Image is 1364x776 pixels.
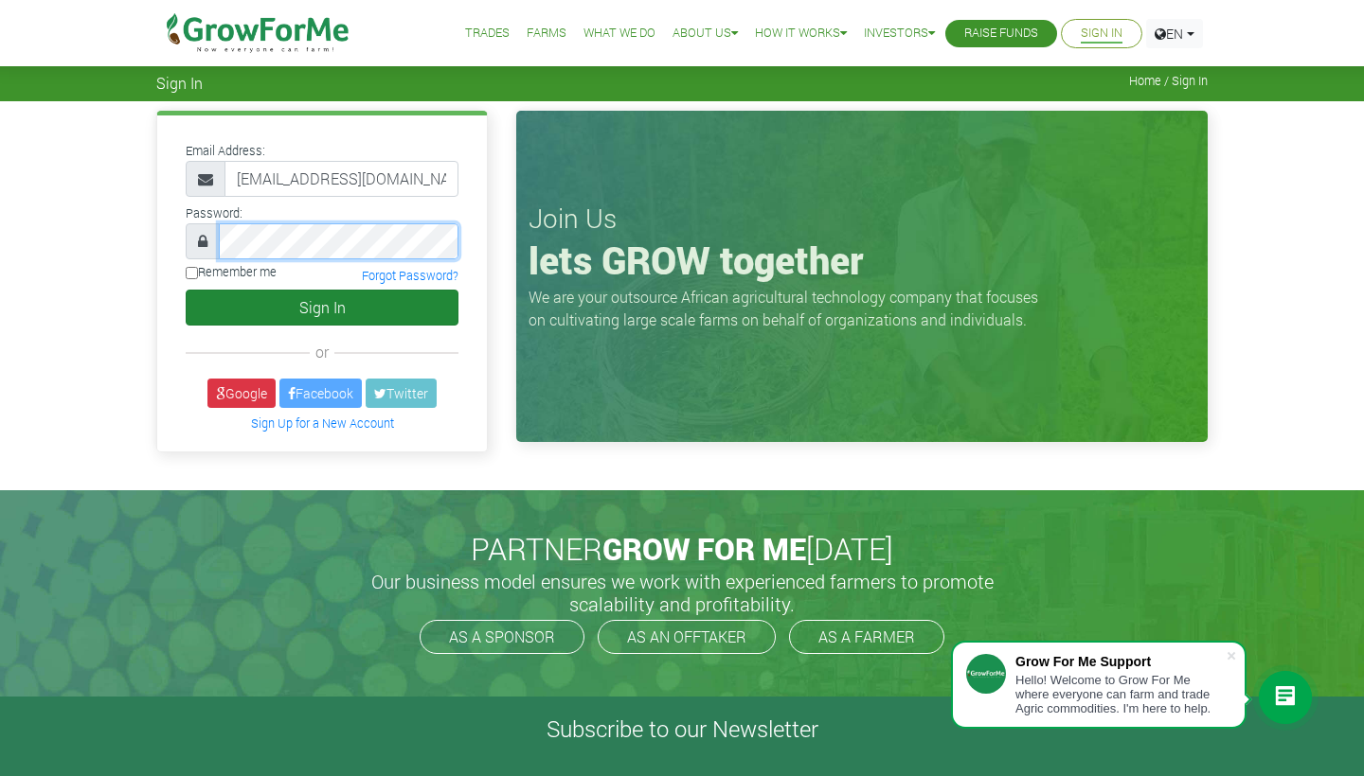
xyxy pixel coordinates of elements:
input: Email Address [224,161,458,197]
a: Sign In [1081,24,1122,44]
a: AS A SPONSOR [420,620,584,654]
a: Trades [465,24,510,44]
h2: PARTNER [DATE] [164,531,1200,567]
div: Hello! Welcome to Grow For Me where everyone can farm and trade Agric commodities. I'm here to help. [1015,673,1226,715]
a: Investors [864,24,935,44]
label: Remember me [186,263,277,281]
p: We are your outsource African agricultural technology company that focuses on cultivating large s... [529,286,1050,331]
h4: Subscribe to our Newsletter [24,715,1340,743]
span: Sign In [156,74,203,92]
a: How it Works [755,24,847,44]
a: Forgot Password? [362,268,458,283]
h1: lets GROW together [529,238,1195,283]
a: AS A FARMER [789,620,944,654]
button: Sign In [186,290,458,326]
span: Home / Sign In [1129,74,1208,88]
a: EN [1146,19,1203,48]
label: Password: [186,204,242,222]
a: AS AN OFFTAKER [598,620,776,654]
div: or [186,341,458,363]
h5: Our business model ensures we work with experienced farmers to promote scalability and profitabil... [350,570,1014,615]
a: Farms [527,24,566,44]
a: About Us [673,24,738,44]
span: GROW FOR ME [602,528,806,569]
a: What We Do [583,24,655,44]
input: Remember me [186,267,198,279]
a: Sign Up for a New Account [251,415,394,431]
label: Email Address: [186,142,265,160]
a: Google [207,379,276,408]
div: Grow For Me Support [1015,654,1226,669]
a: Raise Funds [964,24,1038,44]
h3: Join Us [529,203,1195,235]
